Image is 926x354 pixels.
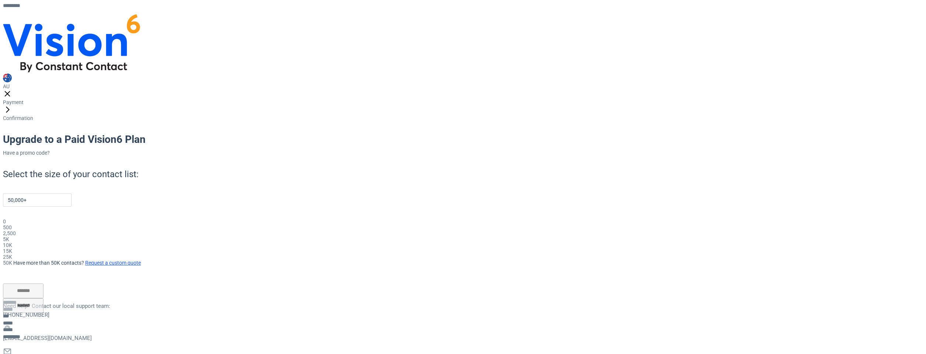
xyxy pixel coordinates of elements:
[3,248,12,254] span: 15K
[13,260,84,266] span: Have more than 50K contacts?
[3,260,12,266] span: 50K
[3,236,9,242] span: 5K
[3,230,16,236] span: 2,500
[3,219,6,224] span: 0
[3,254,12,260] span: 25K
[85,260,141,266] a: Request a custom quote
[3,168,377,180] h2: Select the size of your contact list:
[3,242,12,248] span: 10K
[3,224,12,230] span: 500
[3,150,50,156] a: Have a promo code?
